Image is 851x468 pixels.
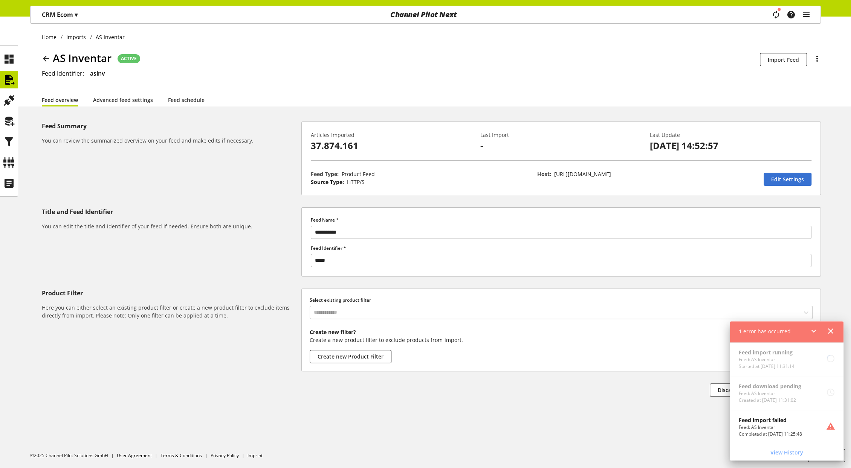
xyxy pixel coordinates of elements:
[770,448,803,456] span: View History
[718,386,760,394] span: Discard Changes
[168,96,205,104] a: Feed schedule
[42,96,78,104] a: Feed overview
[117,452,152,459] a: User Agreement
[342,170,375,178] span: Product Feed
[42,69,84,77] span: Feed Identifier:
[739,328,791,335] span: 1 error has occurred
[121,55,137,62] span: ACTIVE
[42,122,298,131] h5: Feed Summary
[42,289,298,298] h5: Product Filter
[347,178,365,185] span: HTTP/S
[53,50,112,66] span: AS Inventar
[739,431,802,438] p: Completed at Aug 18, 2025, 11:25:48
[42,207,298,216] h5: Title and Feed Identifier
[160,452,202,459] a: Terms & Conditions
[739,416,802,424] p: Feed import failed
[42,137,298,144] h6: You can review the summarized overview on your feed and make edits if necessary.
[554,170,611,178] span: https://get.cpexp.de/qphzR4FA2SXTBmqfvskYiQ6mJcOJc-I5mt_Kgx-pHsECvjuvfLWG_TCIU-AqR9LPUeibup6UKyvd...
[537,170,551,178] span: Host:
[768,56,799,64] span: Import Feed
[90,69,105,77] span: asinv
[248,452,263,459] a: Imprint
[42,10,78,19] p: CRM Ecom
[42,33,61,41] a: Home
[311,131,472,139] p: Articles Imported
[310,350,391,363] button: Create new Product Filter
[311,245,346,251] span: Feed Identifier *
[730,410,843,444] a: Feed import failedFeed: AS InventarCompleted at [DATE] 11:25:48
[480,131,642,139] p: Last Import
[42,222,298,230] h6: You can edit the title and identifier of your feed if needed. Ensure both are unique.
[311,139,472,152] p: 37.874.161
[318,353,383,360] span: Create new Product Filter
[63,33,90,41] a: Imports
[310,297,813,304] label: Select existing product filter
[30,6,821,24] nav: main navigation
[480,139,642,152] p: -
[311,217,339,223] span: Feed Name *
[310,328,356,336] b: Create new filter?
[764,173,811,186] a: Edit Settings
[760,53,807,66] button: Import Feed
[211,452,239,459] a: Privacy Policy
[650,139,811,152] p: [DATE] 14:52:57
[75,11,78,19] span: ▾
[771,175,804,183] span: Edit Settings
[42,304,298,319] h6: Here you can either select an existing product filter or create a new product filter to exclude i...
[311,178,344,185] span: Source Type:
[710,383,768,397] button: Discard Changes
[650,131,811,139] p: Last Update
[739,424,802,431] p: Feed: AS Inventar
[731,446,842,459] a: View History
[93,96,153,104] a: Advanced feed settings
[311,170,339,178] span: Feed Type:
[30,452,117,459] li: ©2025 Channel Pilot Solutions GmbH
[310,336,813,344] p: Create a new product filter to exclude products from import.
